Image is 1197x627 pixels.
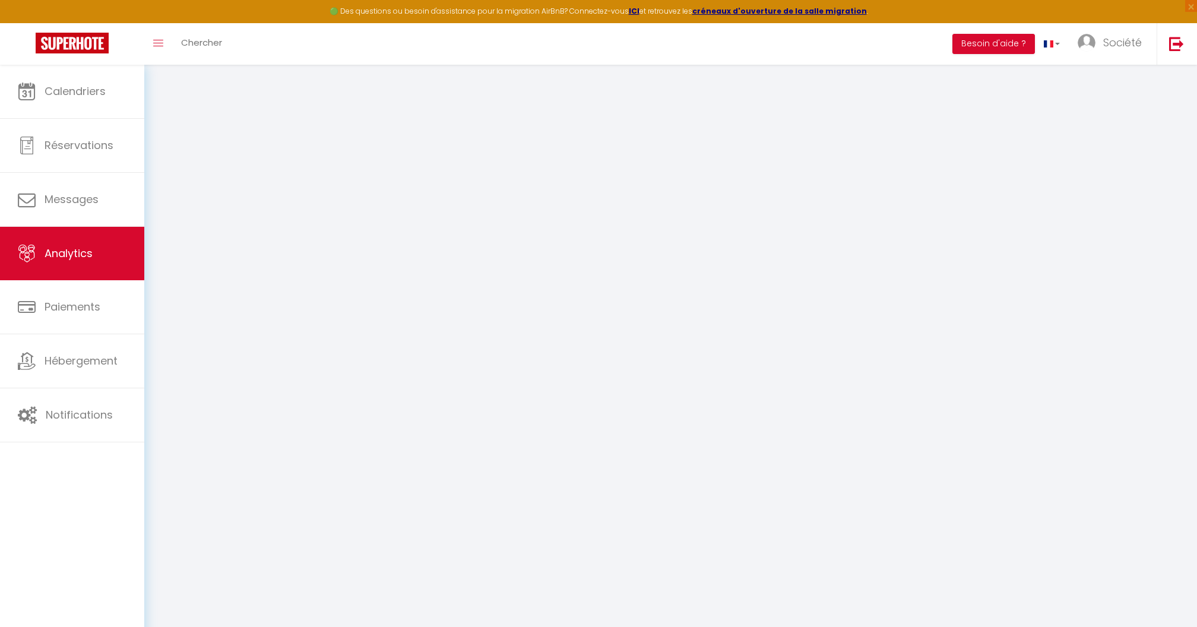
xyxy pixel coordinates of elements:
img: ... [1078,34,1095,52]
span: Paiements [45,299,100,314]
a: ICI [629,6,639,16]
span: Messages [45,192,99,207]
span: Réservations [45,138,113,153]
span: Société [1103,35,1142,50]
a: Chercher [172,23,231,65]
span: Hébergement [45,353,118,368]
a: créneaux d'ouverture de la salle migration [692,6,867,16]
a: ... Société [1069,23,1157,65]
span: Chercher [181,36,222,49]
button: Ouvrir le widget de chat LiveChat [9,5,45,40]
span: Calendriers [45,84,106,99]
span: Notifications [46,407,113,422]
img: logout [1169,36,1184,51]
span: Analytics [45,246,93,261]
button: Besoin d'aide ? [952,34,1035,54]
img: Super Booking [36,33,109,53]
